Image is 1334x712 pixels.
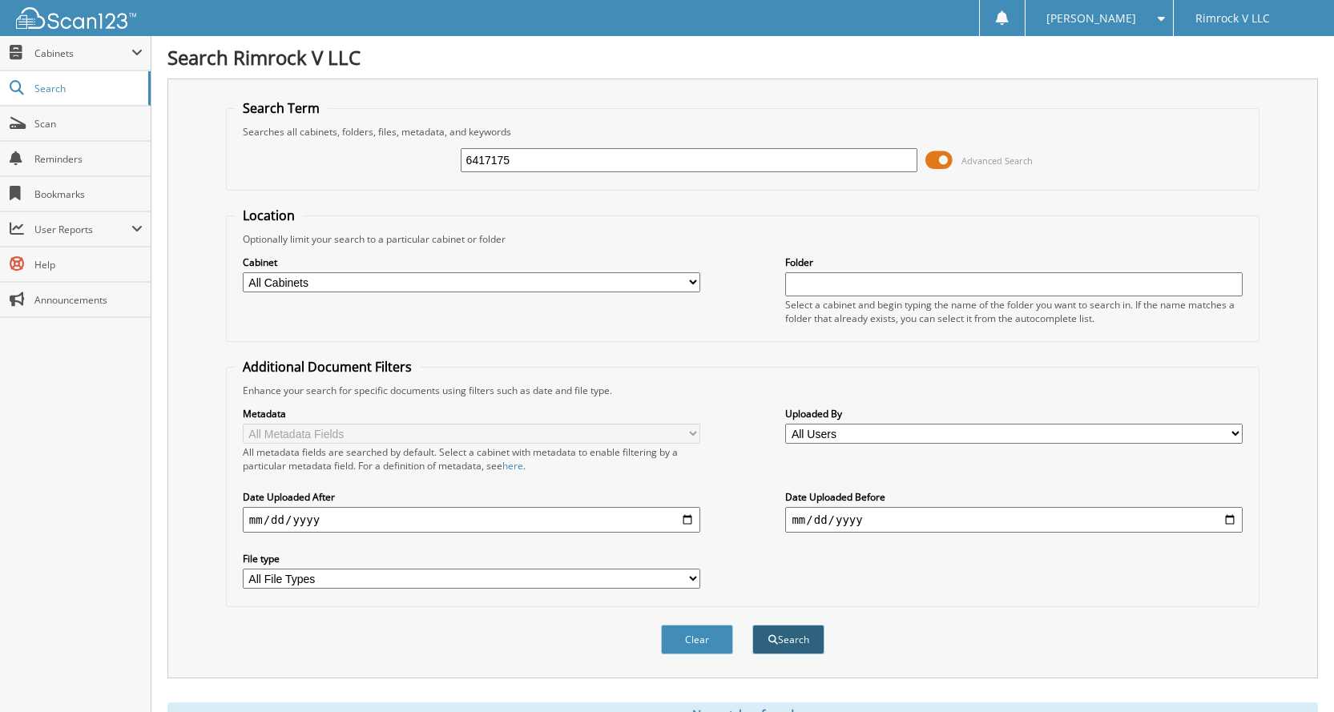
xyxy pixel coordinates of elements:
[243,445,700,473] div: All metadata fields are searched by default. Select a cabinet with metadata to enable filtering b...
[785,407,1243,420] label: Uploaded By
[34,293,143,307] span: Announcements
[167,44,1318,70] h1: Search Rimrock V LLC
[1195,14,1270,23] span: Rimrock V LLC
[785,298,1243,325] div: Select a cabinet and begin typing the name of the folder you want to search in. If the name match...
[502,459,523,473] a: here
[34,46,131,60] span: Cabinets
[243,507,700,533] input: start
[785,507,1243,533] input: end
[243,255,700,269] label: Cabinet
[34,152,143,166] span: Reminders
[34,258,143,272] span: Help
[785,255,1243,269] label: Folder
[235,99,328,117] legend: Search Term
[34,117,143,131] span: Scan
[961,155,1033,167] span: Advanced Search
[34,223,131,236] span: User Reports
[243,552,700,565] label: File type
[34,187,143,201] span: Bookmarks
[235,125,1251,139] div: Searches all cabinets, folders, files, metadata, and keywords
[661,625,733,654] button: Clear
[235,384,1251,397] div: Enhance your search for specific documents using filters such as date and file type.
[243,490,700,504] label: Date Uploaded After
[243,407,700,420] label: Metadata
[34,82,140,95] span: Search
[235,232,1251,246] div: Optionally limit your search to a particular cabinet or folder
[16,7,136,29] img: scan123-logo-white.svg
[235,358,420,376] legend: Additional Document Filters
[1254,635,1334,712] iframe: Chat Widget
[785,490,1243,504] label: Date Uploaded Before
[235,207,303,224] legend: Location
[1046,14,1136,23] span: [PERSON_NAME]
[752,625,824,654] button: Search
